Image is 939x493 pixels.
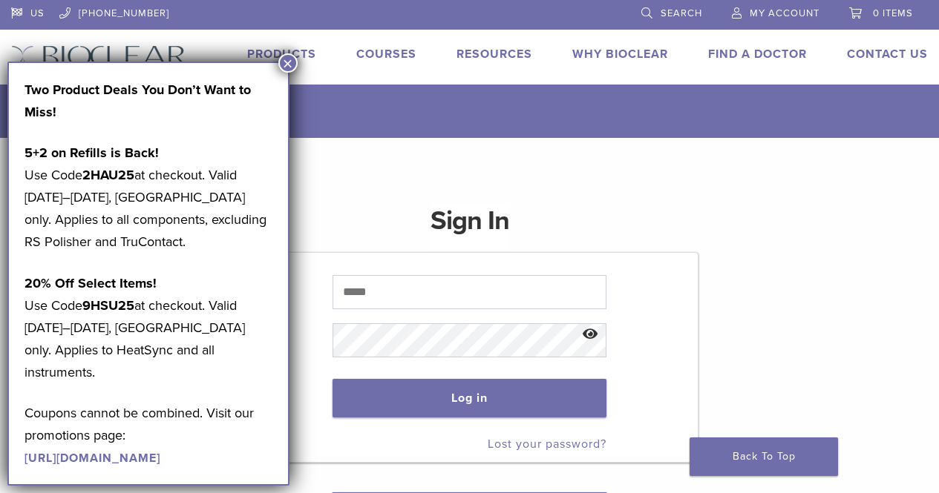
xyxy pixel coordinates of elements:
[457,47,532,62] a: Resources
[24,451,160,466] a: [URL][DOMAIN_NAME]
[278,53,298,73] button: Close
[750,7,819,19] span: My Account
[11,45,187,67] img: Bioclear
[24,142,272,253] p: Use Code at checkout. Valid [DATE]–[DATE], [GEOGRAPHIC_DATA] only. Applies to all components, exc...
[24,145,159,161] strong: 5+2 on Refills is Back!
[873,7,913,19] span: 0 items
[82,167,134,183] strong: 2HAU25
[47,85,928,138] h1: My Account
[572,47,668,62] a: Why Bioclear
[24,82,251,120] strong: Two Product Deals You Don’t Want to Miss!
[24,272,272,383] p: Use Code at checkout. Valid [DATE]–[DATE], [GEOGRAPHIC_DATA] only. Applies to HeatSync and all in...
[24,275,157,291] strong: 20% Off Select Items!
[431,203,509,251] h1: Sign In
[488,437,606,451] a: Lost your password?
[247,47,316,62] a: Products
[708,47,807,62] a: Find A Doctor
[690,437,838,476] a: Back To Top
[333,379,606,417] button: Log in
[847,47,928,62] a: Contact Us
[82,297,134,314] strong: 9HSU25
[356,47,416,62] a: Courses
[661,7,702,19] span: Search
[24,402,272,469] p: Coupons cannot be combined. Visit our promotions page:
[575,316,606,354] button: Show password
